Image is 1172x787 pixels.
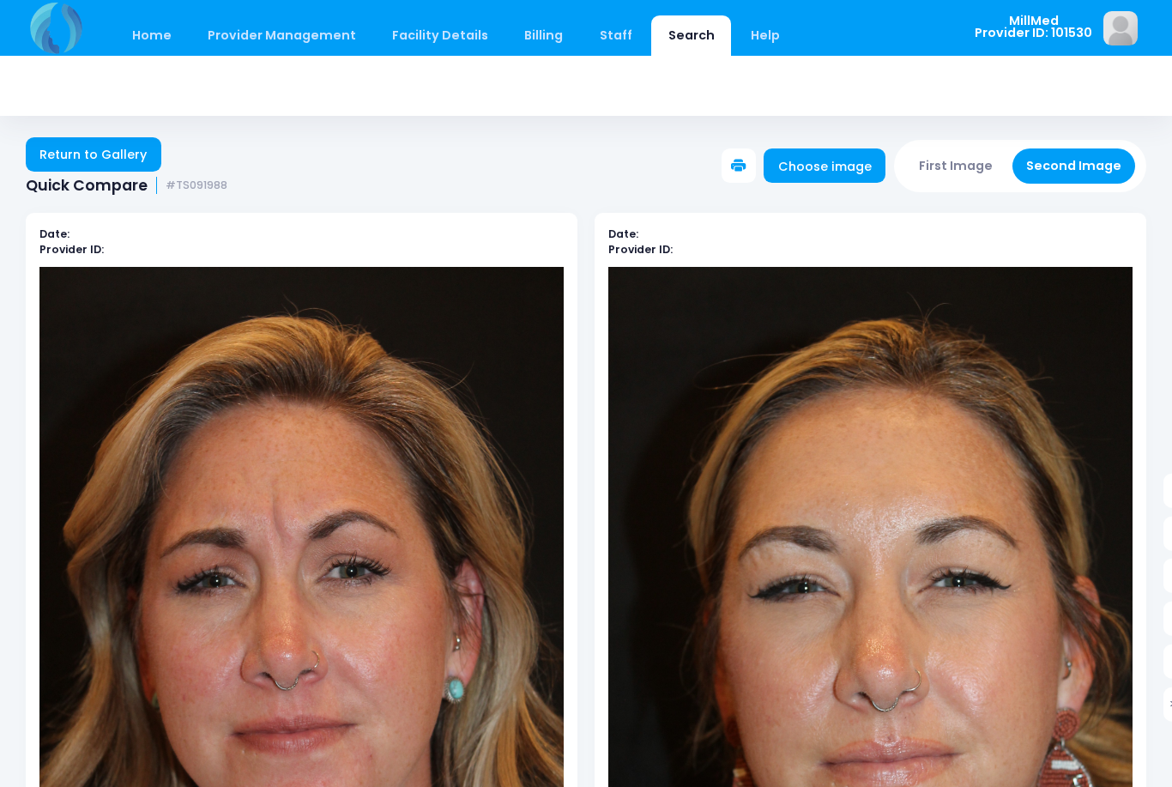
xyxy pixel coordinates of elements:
[39,227,69,241] b: Date:
[508,15,580,56] a: Billing
[583,15,649,56] a: Staff
[26,177,148,195] span: Quick Compare
[166,179,227,192] small: #TS091988
[734,15,797,56] a: Help
[905,148,1007,184] button: First Image
[975,15,1092,39] span: MillMed Provider ID: 101530
[1012,148,1136,184] button: Second Image
[608,227,638,241] b: Date:
[651,15,731,56] a: Search
[764,148,885,183] a: Choose image
[115,15,188,56] a: Home
[608,242,673,257] b: Provider ID:
[26,137,161,172] a: Return to Gallery
[190,15,372,56] a: Provider Management
[376,15,505,56] a: Facility Details
[1103,11,1138,45] img: image
[39,242,104,257] b: Provider ID:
